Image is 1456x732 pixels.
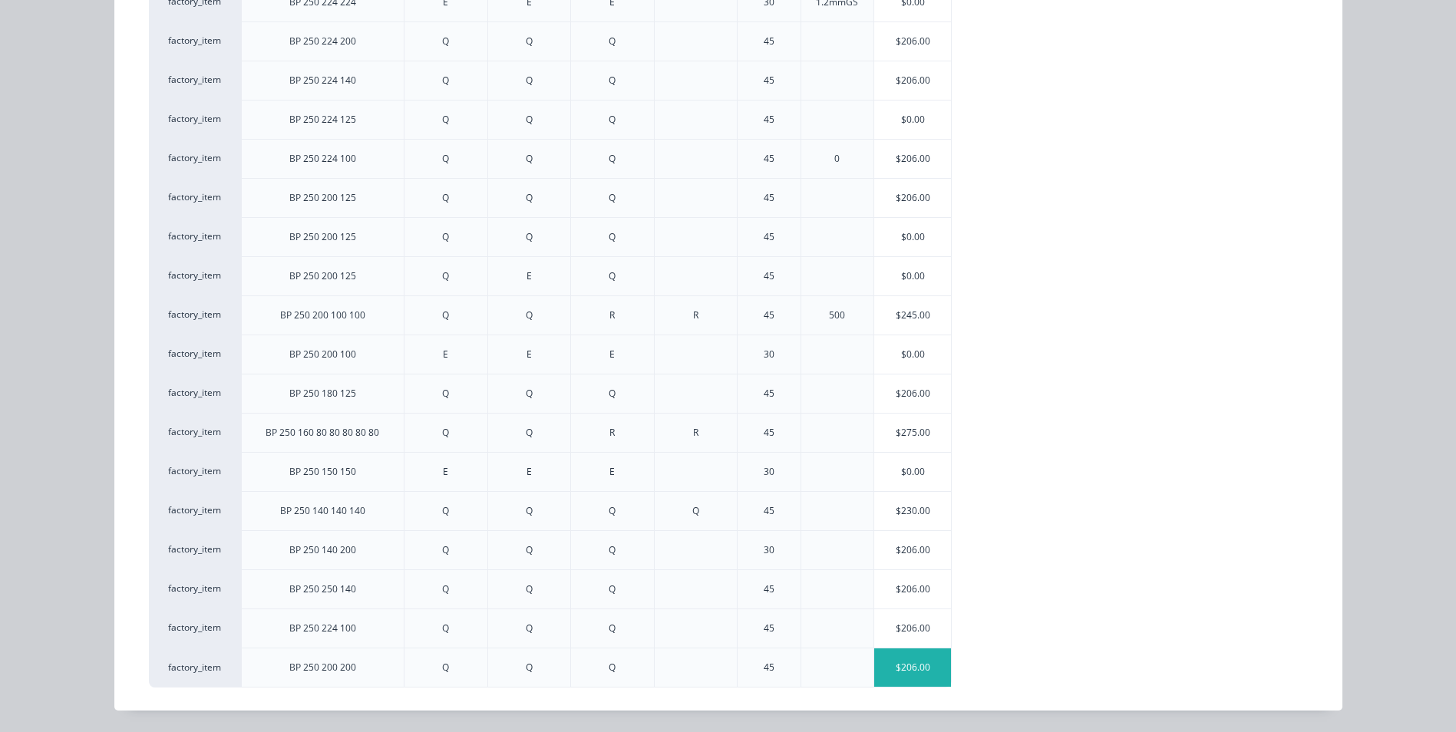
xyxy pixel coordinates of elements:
[609,191,616,205] div: Q
[609,582,616,596] div: Q
[609,348,615,361] div: E
[829,308,845,322] div: 500
[764,74,774,87] div: 45
[149,217,241,256] div: factory_item
[609,426,615,440] div: R
[609,387,616,401] div: Q
[693,308,698,322] div: R
[764,504,774,518] div: 45
[289,661,356,674] div: BP 250 200 200
[693,426,698,440] div: R
[874,570,951,608] div: $206.00
[526,152,533,166] div: Q
[764,269,774,283] div: 45
[764,113,774,127] div: 45
[526,113,533,127] div: Q
[149,374,241,413] div: factory_item
[874,101,951,139] div: $0.00
[526,504,533,518] div: Q
[874,492,951,530] div: $230.00
[874,140,951,178] div: $206.00
[834,152,840,166] div: 0
[149,139,241,178] div: factory_item
[874,22,951,61] div: $206.00
[874,648,951,687] div: $206.00
[442,661,449,674] div: Q
[289,582,356,596] div: BP 250 250 140
[149,335,241,374] div: factory_item
[874,218,951,256] div: $0.00
[289,230,356,244] div: BP 250 200 125
[289,622,356,635] div: BP 250 224 100
[442,582,449,596] div: Q
[442,387,449,401] div: Q
[874,335,951,374] div: $0.00
[289,35,356,48] div: BP 250 224 200
[874,531,951,569] div: $206.00
[280,308,365,322] div: BP 250 200 100 100
[149,452,241,491] div: factory_item
[149,21,241,61] div: factory_item
[609,465,615,479] div: E
[609,661,616,674] div: Q
[609,308,615,322] div: R
[874,296,951,335] div: $245.00
[289,269,356,283] div: BP 250 200 125
[527,465,532,479] div: E
[764,465,774,479] div: 30
[609,269,616,283] div: Q
[442,426,449,440] div: Q
[764,543,774,557] div: 30
[609,74,616,87] div: Q
[442,113,449,127] div: Q
[764,230,774,244] div: 45
[874,179,951,217] div: $206.00
[289,387,356,401] div: BP 250 180 125
[149,178,241,217] div: factory_item
[526,661,533,674] div: Q
[289,152,356,166] div: BP 250 224 100
[874,257,951,295] div: $0.00
[289,348,356,361] div: BP 250 200 100
[149,648,241,687] div: factory_item
[149,608,241,648] div: factory_item
[266,426,379,440] div: BP 250 160 80 80 80 80 80
[526,230,533,244] div: Q
[149,491,241,530] div: factory_item
[764,426,774,440] div: 45
[526,35,533,48] div: Q
[609,35,616,48] div: Q
[609,504,616,518] div: Q
[442,152,449,166] div: Q
[442,35,449,48] div: Q
[526,622,533,635] div: Q
[874,374,951,413] div: $206.00
[764,191,774,205] div: 45
[874,609,951,648] div: $206.00
[149,413,241,452] div: factory_item
[442,543,449,557] div: Q
[527,269,532,283] div: E
[526,543,533,557] div: Q
[149,61,241,100] div: factory_item
[149,100,241,139] div: factory_item
[443,348,448,361] div: E
[289,543,356,557] div: BP 250 140 200
[442,622,449,635] div: Q
[280,504,365,518] div: BP 250 140 140 140
[609,152,616,166] div: Q
[874,453,951,491] div: $0.00
[149,569,241,608] div: factory_item
[609,230,616,244] div: Q
[442,191,449,205] div: Q
[289,465,356,479] div: BP 250 150 150
[443,465,448,479] div: E
[149,256,241,295] div: factory_item
[692,504,699,518] div: Q
[442,308,449,322] div: Q
[764,35,774,48] div: 45
[526,74,533,87] div: Q
[609,543,616,557] div: Q
[526,426,533,440] div: Q
[526,582,533,596] div: Q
